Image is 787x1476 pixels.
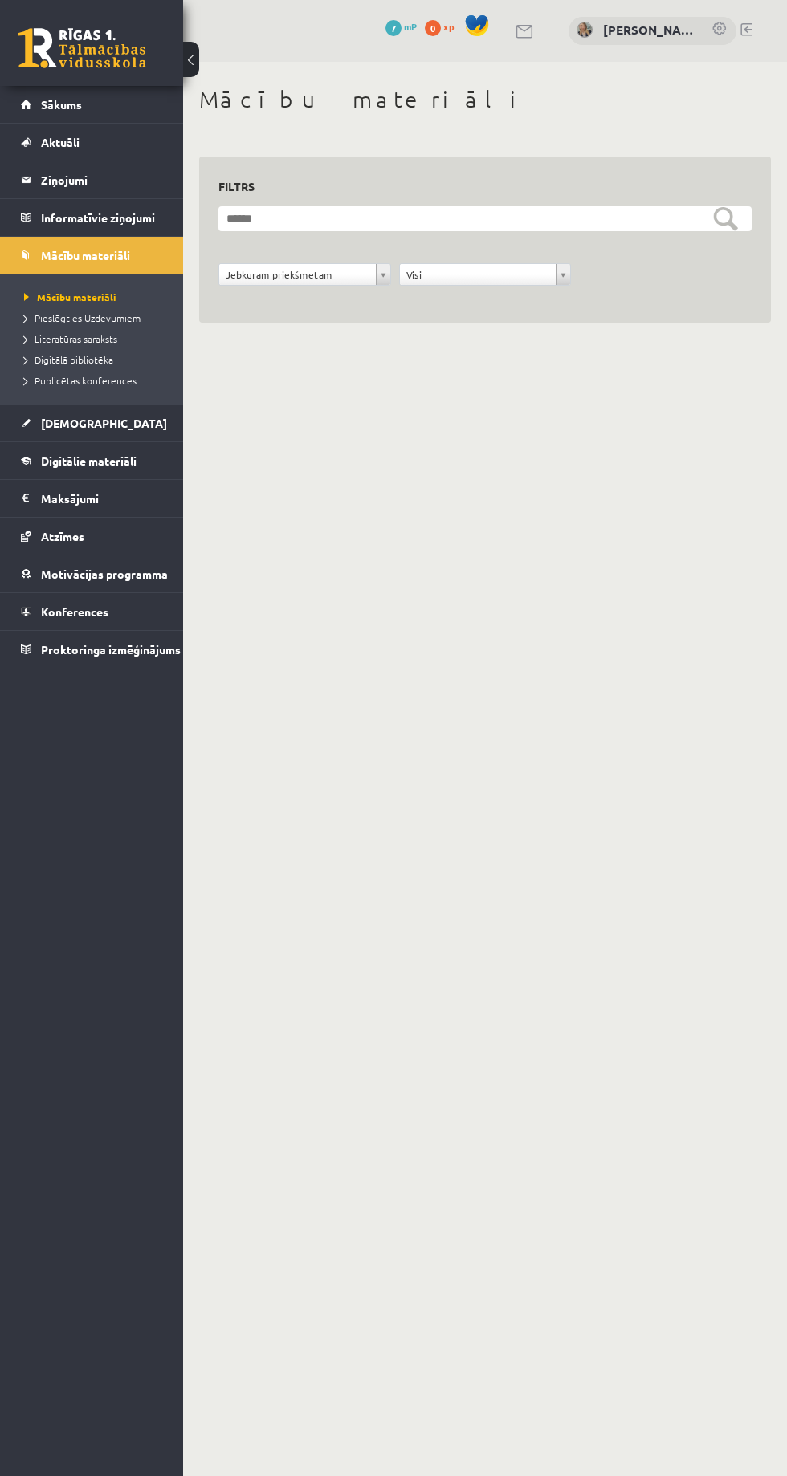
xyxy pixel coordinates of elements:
a: Atzīmes [21,518,163,555]
img: Sanita Bērziņa [577,22,593,38]
a: 7 mP [385,20,417,33]
span: Mācību materiāli [41,248,130,262]
span: 7 [385,20,402,36]
span: Jebkuram priekšmetam [226,264,369,285]
span: Publicētas konferences [24,374,137,387]
a: Pieslēgties Uzdevumiem [24,311,167,325]
a: 0 xp [425,20,462,33]
a: Jebkuram priekšmetam [219,264,390,285]
span: Motivācijas programma [41,567,168,581]
a: Motivācijas programma [21,555,163,592]
a: Digitālā bibliotēka [24,352,167,367]
legend: Maksājumi [41,480,163,517]
span: Mācību materiāli [24,291,116,303]
a: Proktoringa izmēģinājums [21,631,163,668]
h3: Filtrs [218,176,732,197]
a: Maksājumi [21,480,163,517]
a: Mācību materiāli [24,290,167,304]
legend: Informatīvie ziņojumi [41,199,163,236]
a: Rīgas 1. Tālmācības vidusskola [18,28,146,68]
a: Aktuāli [21,124,163,161]
span: mP [404,20,417,33]
span: Digitālie materiāli [41,453,137,468]
h1: Mācību materiāli [199,86,771,113]
a: Publicētas konferences [24,373,167,388]
a: [DEMOGRAPHIC_DATA] [21,405,163,441]
span: xp [443,20,454,33]
span: Literatūras saraksts [24,332,117,345]
a: Ziņojumi [21,161,163,198]
span: Sākums [41,97,82,112]
a: [PERSON_NAME] [603,21,695,39]
span: 0 [425,20,441,36]
legend: Ziņojumi [41,161,163,198]
a: Digitālie materiāli [21,442,163,479]
a: Konferences [21,593,163,630]
span: Aktuāli [41,135,80,149]
span: [DEMOGRAPHIC_DATA] [41,416,167,430]
span: Konferences [41,604,108,619]
span: Pieslēgties Uzdevumiem [24,311,141,324]
span: Atzīmes [41,529,84,543]
a: Mācību materiāli [21,237,163,274]
span: Visi [406,264,550,285]
span: Proktoringa izmēģinājums [41,642,181,657]
a: Informatīvie ziņojumi [21,199,163,236]
a: Literatūras saraksts [24,331,167,346]
a: Visi [400,264,571,285]
a: Sākums [21,86,163,123]
span: Digitālā bibliotēka [24,353,113,366]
